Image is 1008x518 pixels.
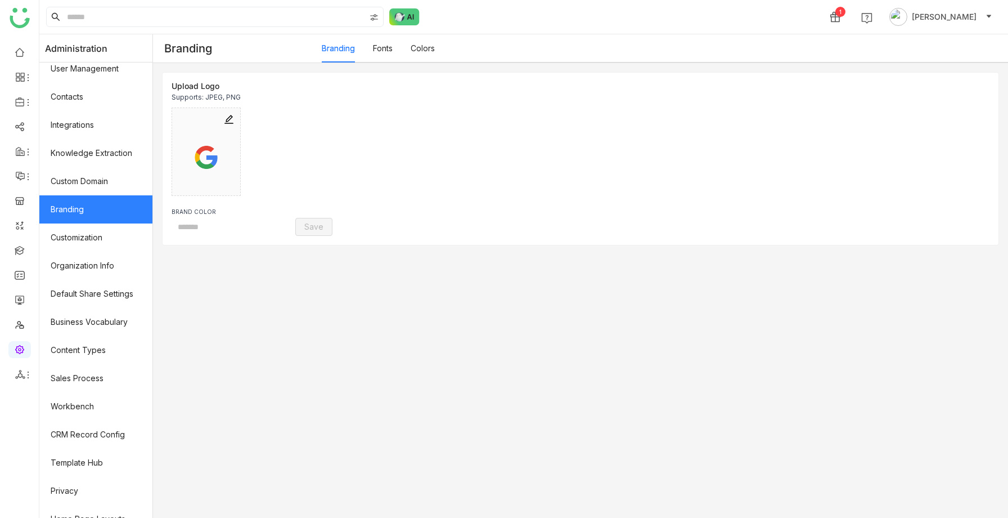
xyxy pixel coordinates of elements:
[153,35,322,62] div: Branding
[39,308,152,336] a: Business Vocabulary
[887,8,994,26] button: [PERSON_NAME]
[178,139,235,176] img: empty
[889,8,907,26] img: avatar
[835,7,845,17] div: 1
[39,364,152,392] a: Sales Process
[411,43,435,53] a: Colors
[370,13,379,22] img: search-type.svg
[10,8,30,28] img: logo
[39,336,152,364] a: Content Types
[39,83,152,111] a: Contacts
[322,43,355,53] a: Branding
[39,392,152,421] a: Workbench
[172,207,284,216] div: BRAND COLOR
[39,421,152,449] a: CRM Record Config
[45,34,107,62] span: Administration
[39,139,152,167] a: Knowledge Extraction
[389,8,420,25] img: ask-buddy-normal.svg
[373,43,393,53] a: Fonts
[39,195,152,224] a: Branding
[39,224,152,252] a: Customization
[39,55,152,83] a: User Management
[39,449,152,477] a: Template Hub
[172,82,241,91] div: Upload Logo
[39,252,152,280] a: Organization Info
[39,477,152,505] a: Privacy
[861,12,872,24] img: help.svg
[39,111,152,139] a: Integrations
[295,218,332,236] button: Save
[39,280,152,308] a: Default Share Settings
[223,114,235,125] img: edit.svg
[39,167,152,195] a: Custom Domain
[912,11,976,23] span: [PERSON_NAME]
[172,93,241,102] div: Supports: JPEG, PNG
